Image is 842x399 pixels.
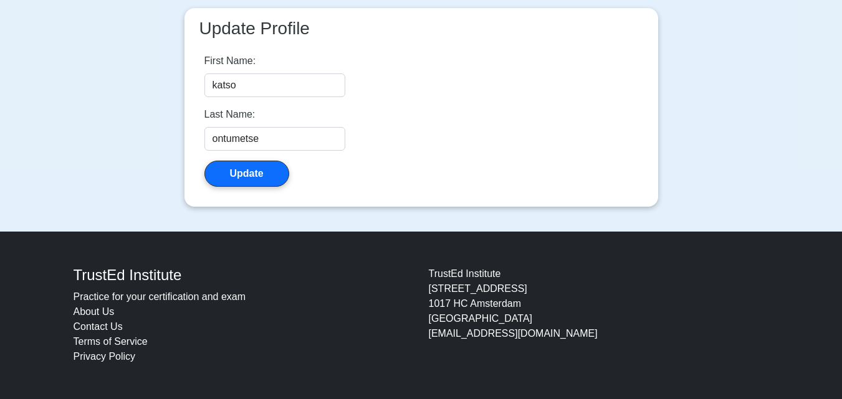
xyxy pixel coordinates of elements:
a: Practice for your certification and exam [74,291,246,302]
button: Update [204,161,289,187]
a: Terms of Service [74,336,148,347]
h4: TrustEd Institute [74,266,414,284]
a: Contact Us [74,321,123,332]
a: Privacy Policy [74,351,136,362]
label: First Name: [204,54,256,68]
a: About Us [74,306,115,317]
div: TrustEd Institute [STREET_ADDRESS] 1017 HC Amsterdam [GEOGRAPHIC_DATA] [EMAIL_ADDRESS][DOMAIN_NAME] [421,266,777,364]
label: Last Name: [204,107,256,122]
h3: Update Profile [194,18,648,39]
